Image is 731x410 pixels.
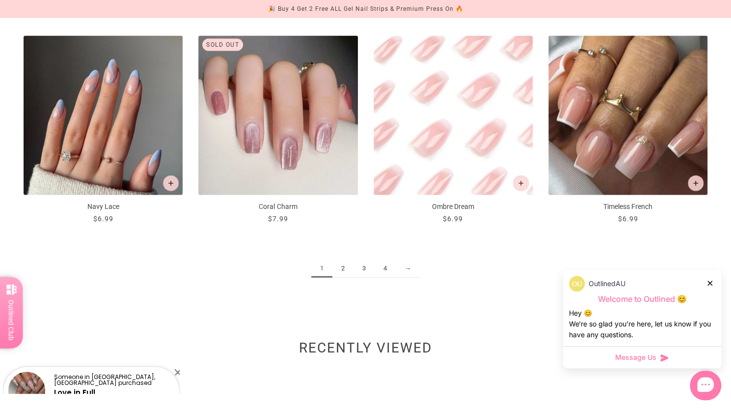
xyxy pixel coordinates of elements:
a: Navy Lace [24,36,183,224]
a: 3 [353,260,375,278]
a: Ombre Dream [374,36,533,224]
div: Sold out [202,39,243,51]
span: $6.99 [93,215,113,223]
h2: Recently viewed [24,346,707,356]
a: 2 [332,260,353,278]
p: Timeless French [548,202,707,212]
a: → [396,260,420,278]
span: 1 [311,260,332,278]
div: Hey 😊 We‘re so glad you’re here, let us know if you have any questions. [569,308,715,340]
span: $6.99 [618,215,638,223]
button: Add to cart [163,176,179,191]
p: Someone in [GEOGRAPHIC_DATA], [GEOGRAPHIC_DATA] purchased [54,374,171,386]
span: $7.99 [268,215,288,223]
span: Message Us [615,352,656,362]
button: Add to cart [513,176,529,191]
p: Ombre Dream [374,202,533,212]
a: Love in Full [54,387,95,398]
p: OutlinedAU [589,278,625,289]
a: Timeless French [548,36,707,224]
button: Add to cart [688,176,704,191]
p: Welcome to Outlined 😊 [569,294,715,304]
a: 4 [375,260,396,278]
p: Coral Charm [198,202,357,212]
img: data:image/png;base64,iVBORw0KGgoAAAANSUhEUgAAACQAAAAkCAYAAADhAJiYAAACJklEQVR4AexUO28TQRice/mFQxI... [569,276,585,292]
p: Navy Lace [24,202,183,212]
div: 🎉 Buy 4 Get 2 Free ALL Gel Nail Strips & Premium Press On 🔥 [268,4,463,14]
a: Coral Charm [198,36,357,224]
span: $6.99 [443,215,463,223]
